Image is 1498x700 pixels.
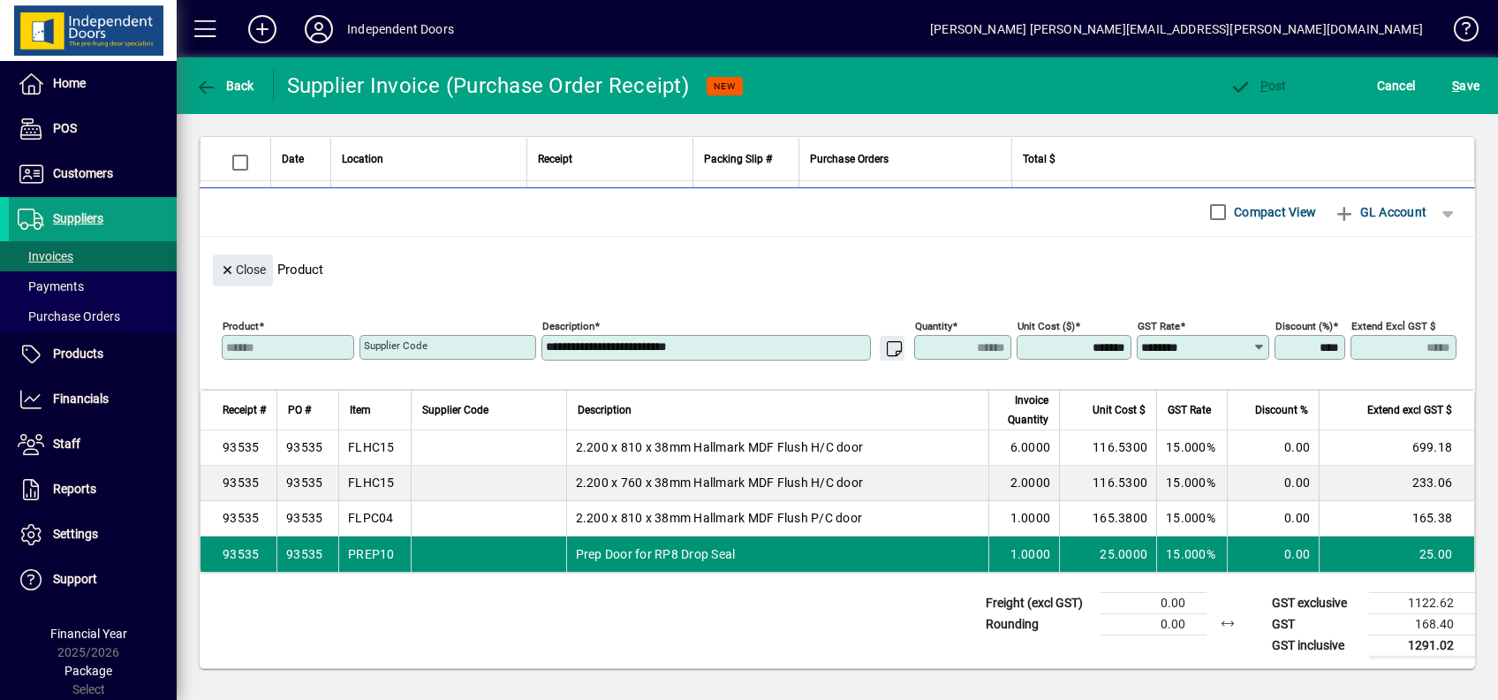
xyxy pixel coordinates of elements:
[53,121,77,135] span: POS
[191,70,259,102] button: Back
[53,211,103,225] span: Suppliers
[1441,4,1476,61] a: Knowledge Base
[53,527,98,541] span: Settings
[1452,79,1459,93] span: S
[1156,536,1227,572] td: 15.000%
[200,536,276,572] td: 93535
[1227,466,1319,501] td: 0.00
[342,148,383,168] span: Location
[18,249,73,263] span: Invoices
[64,664,112,678] span: Package
[538,148,572,168] span: Receipt
[422,400,488,420] span: Supplier Code
[9,422,177,467] a: Staff
[988,466,1059,501] td: 2.0000
[988,501,1059,536] td: 1.0000
[53,482,96,496] span: Reports
[566,501,989,536] td: 2.200 x 810 x 38mm Hallmark MDF Flush P/C door
[291,13,347,45] button: Profile
[234,13,291,45] button: Add
[220,255,266,285] span: Close
[200,430,276,466] td: 93535
[1227,430,1319,466] td: 0.00
[200,237,1475,291] div: Product
[1059,466,1156,501] td: 116.5300
[347,15,454,43] div: Independent Doors
[208,261,277,277] app-page-header-button: Close
[1377,72,1416,100] span: Cancel
[1101,613,1207,635] td: 0.00
[364,339,427,352] mat-label: Supplier Code
[1255,400,1308,420] span: Discount %
[288,400,311,420] span: PO #
[1093,400,1146,420] span: Unit Cost $
[9,271,177,301] a: Payments
[50,627,127,641] span: Financial Year
[704,148,788,168] div: Packing Slip #
[177,70,274,102] app-page-header-button: Back
[9,152,177,196] a: Customers
[348,438,395,456] div: FLHC15
[1023,148,1452,168] div: Total $
[223,400,266,420] span: Receipt #
[9,468,177,512] a: Reports
[348,545,395,563] div: PREP10
[1229,79,1287,93] span: ost
[200,466,276,501] td: 93535
[1319,430,1474,466] td: 699.18
[1059,536,1156,572] td: 25.0000
[1018,319,1075,331] mat-label: Unit Cost ($)
[348,509,394,527] div: FLPC04
[1319,536,1474,572] td: 25.00
[1334,198,1426,226] span: GL Account
[1263,635,1369,657] td: GST inclusive
[282,148,304,168] span: Date
[350,400,371,420] span: Item
[53,166,113,180] span: Customers
[1275,319,1333,331] mat-label: Discount (%)
[1230,203,1316,221] label: Compact View
[1101,592,1207,613] td: 0.00
[348,474,395,491] div: FLHC15
[1023,148,1055,168] span: Total $
[1156,501,1227,536] td: 15.000%
[276,501,338,536] td: 93535
[9,332,177,377] a: Products
[988,536,1059,572] td: 1.0000
[1000,391,1048,430] span: Invoice Quantity
[566,466,989,501] td: 2.200 x 760 x 38mm Hallmark MDF Flush H/C door
[287,72,689,100] div: Supplier Invoice (Purchase Order Receipt)
[977,592,1101,613] td: Freight (excl GST)
[276,430,338,466] td: 93535
[9,62,177,106] a: Home
[930,15,1423,43] div: [PERSON_NAME] [PERSON_NAME][EMAIL_ADDRESS][PERSON_NAME][DOMAIN_NAME]
[566,430,989,466] td: 2.200 x 810 x 38mm Hallmark MDF Flush H/C door
[282,148,320,168] div: Date
[578,400,632,420] span: Description
[9,513,177,557] a: Settings
[213,255,273,286] button: Close
[1263,592,1369,613] td: GST exclusive
[1059,501,1156,536] td: 165.3800
[18,279,84,293] span: Payments
[1373,70,1420,102] button: Cancel
[1168,400,1211,420] span: GST Rate
[1138,319,1180,331] mat-label: GST rate
[538,148,682,168] div: Receipt
[1225,70,1291,102] button: Post
[53,572,97,586] span: Support
[566,536,989,572] td: Prep Door for RP8 Drop Seal
[9,241,177,271] a: Invoices
[977,613,1101,635] td: Rounding
[1227,501,1319,536] td: 0.00
[1156,466,1227,501] td: 15.000%
[1369,635,1475,657] td: 1291.02
[223,319,259,331] mat-label: Product
[200,501,276,536] td: 93535
[1156,430,1227,466] td: 15.000%
[1452,72,1479,100] span: ave
[53,76,86,90] span: Home
[53,346,103,361] span: Products
[1448,70,1484,102] button: Save
[195,79,254,93] span: Back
